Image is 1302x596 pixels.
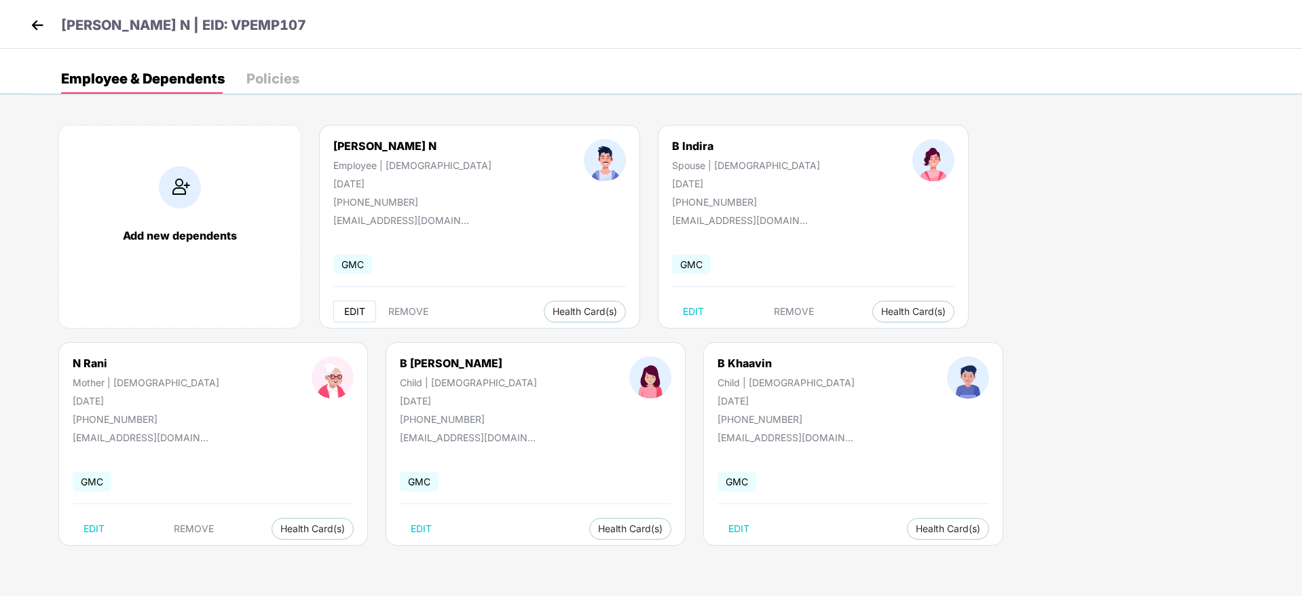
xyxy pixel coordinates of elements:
div: [DATE] [333,178,491,189]
div: [PHONE_NUMBER] [672,196,820,208]
div: Child | [DEMOGRAPHIC_DATA] [718,377,855,388]
div: Employee & Dependents [61,72,225,86]
div: B Indira [672,139,820,153]
span: Health Card(s) [280,525,345,532]
div: [PHONE_NUMBER] [400,413,537,425]
span: Health Card(s) [916,525,980,532]
div: [DATE] [672,178,820,189]
span: GMC [73,472,111,491]
span: GMC [718,472,756,491]
span: EDIT [411,523,432,534]
img: back [27,15,48,35]
button: REMOVE [763,301,825,322]
div: [EMAIL_ADDRESS][DOMAIN_NAME] [718,432,853,443]
div: Add new dependents [73,229,287,242]
span: Health Card(s) [881,308,946,315]
span: EDIT [83,523,105,534]
img: profileImage [947,356,989,398]
button: REMOVE [163,518,225,540]
span: EDIT [344,306,365,317]
div: Child | [DEMOGRAPHIC_DATA] [400,377,537,388]
div: [PHONE_NUMBER] [333,196,491,208]
button: Health Card(s) [272,518,354,540]
button: EDIT [73,518,115,540]
span: REMOVE [174,523,214,534]
div: [PERSON_NAME] N [333,139,491,153]
span: EDIT [683,306,704,317]
div: [PHONE_NUMBER] [718,413,855,425]
div: B Khaavin [718,356,855,370]
span: Health Card(s) [553,308,617,315]
div: Employee | [DEMOGRAPHIC_DATA] [333,160,491,171]
div: [EMAIL_ADDRESS][DOMAIN_NAME] [400,432,536,443]
span: REMOVE [774,306,814,317]
button: REMOVE [377,301,439,322]
span: GMC [400,472,439,491]
div: [PHONE_NUMBER] [73,413,219,425]
img: profileImage [312,356,354,398]
button: EDIT [333,301,376,322]
div: Policies [246,72,299,86]
div: Spouse | [DEMOGRAPHIC_DATA] [672,160,820,171]
span: Health Card(s) [598,525,663,532]
span: EDIT [728,523,749,534]
div: [EMAIL_ADDRESS][DOMAIN_NAME] [333,215,469,226]
div: B [PERSON_NAME] [400,356,537,370]
span: GMC [672,255,711,274]
div: Mother | [DEMOGRAPHIC_DATA] [73,377,219,388]
div: N Rani [73,356,219,370]
button: Health Card(s) [907,518,989,540]
div: [DATE] [718,395,855,407]
p: [PERSON_NAME] N | EID: VPEMP107 [61,15,306,36]
button: Health Card(s) [589,518,671,540]
button: EDIT [672,301,715,322]
div: [EMAIL_ADDRESS][DOMAIN_NAME] [73,432,208,443]
img: profileImage [584,139,626,181]
img: addIcon [159,166,201,208]
button: EDIT [718,518,760,540]
button: Health Card(s) [872,301,954,322]
span: GMC [333,255,372,274]
button: EDIT [400,518,443,540]
img: profileImage [629,356,671,398]
div: [DATE] [400,395,537,407]
div: [DATE] [73,395,219,407]
span: REMOVE [388,306,428,317]
img: profileImage [912,139,954,181]
div: [EMAIL_ADDRESS][DOMAIN_NAME] [672,215,808,226]
button: Health Card(s) [544,301,626,322]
